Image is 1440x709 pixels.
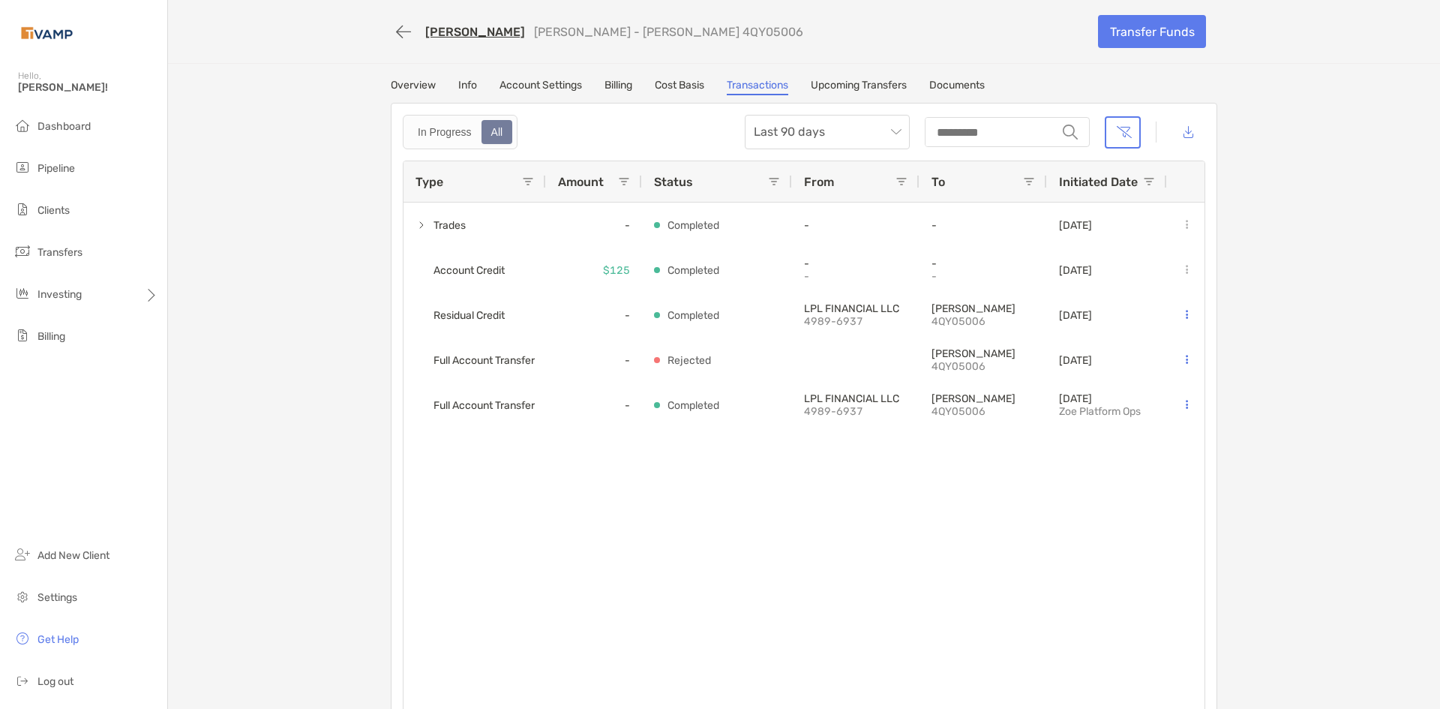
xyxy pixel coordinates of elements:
span: Full Account Transfer [433,348,535,373]
span: Initiated Date [1059,175,1138,189]
span: Transfers [37,246,82,259]
p: [DATE] [1059,219,1092,232]
span: Log out [37,675,73,688]
p: Completed [667,396,719,415]
a: Info [458,79,477,95]
span: From [804,175,834,189]
img: add_new_client icon [13,545,31,563]
span: Type [415,175,443,189]
p: 4QY05006 [931,315,1035,328]
p: Rejected [667,351,711,370]
span: Amount [558,175,604,189]
div: - [546,383,642,428]
span: Status [654,175,693,189]
p: [DATE] [1059,264,1092,277]
img: investing icon [13,284,31,302]
a: Billing [604,79,632,95]
img: settings icon [13,587,31,605]
p: LPL FINANCIAL LLC [804,392,907,405]
span: To [931,175,945,189]
button: Clear filters [1105,116,1141,149]
p: Completed [667,261,719,280]
span: Investing [37,288,82,301]
p: 4QY05006 [931,360,1035,373]
a: Overview [391,79,436,95]
div: - [546,203,642,248]
img: dashboard icon [13,116,31,134]
div: In Progress [409,122,480,143]
p: Completed [667,306,719,325]
p: - [931,219,1035,232]
img: get-help icon [13,629,31,647]
div: - [546,338,642,383]
p: $125 [603,261,630,280]
a: Account Settings [499,79,582,95]
p: - [931,257,1035,270]
p: [DATE] [1059,392,1141,405]
img: Zoe Logo [18,6,76,60]
p: Roth IRA [931,347,1035,360]
span: Full Account Transfer [433,393,535,418]
p: - [931,270,1035,283]
div: All [483,122,511,143]
p: - [804,219,907,232]
span: [PERSON_NAME]! [18,81,158,94]
img: transfers icon [13,242,31,260]
a: Transfer Funds [1098,15,1206,48]
img: pipeline icon [13,158,31,176]
span: Settings [37,591,77,604]
p: 4QY05006 [931,405,1035,418]
a: [PERSON_NAME] [425,25,525,39]
p: - [804,270,907,283]
p: - [804,257,907,270]
img: logout icon [13,671,31,689]
div: segmented control [403,115,517,149]
p: Completed [667,216,719,235]
p: [DATE] [1059,354,1092,367]
img: clients icon [13,200,31,218]
p: [DATE] [1059,309,1092,322]
a: Transactions [727,79,788,95]
span: Pipeline [37,162,75,175]
span: Add New Client [37,549,109,562]
p: zoe_platform_ops [1059,405,1141,418]
p: [PERSON_NAME] - [PERSON_NAME] 4QY05006 [534,25,803,39]
p: 4989-6937 [804,315,907,328]
img: billing icon [13,326,31,344]
a: Cost Basis [655,79,704,95]
span: Trades [433,213,466,238]
a: Upcoming Transfers [811,79,907,95]
span: Billing [37,330,65,343]
span: Get Help [37,633,79,646]
img: input icon [1063,125,1078,140]
p: LPL FINANCIAL LLC [804,302,907,315]
p: Roth IRA [931,392,1035,405]
a: Documents [929,79,985,95]
span: Residual Credit [433,303,505,328]
p: Roth IRA [931,302,1035,315]
p: 4989-6937 [804,405,907,418]
div: - [546,293,642,338]
span: Last 90 days [754,116,901,149]
span: Dashboard [37,120,91,133]
span: Clients [37,204,70,217]
span: Account Credit [433,258,505,283]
